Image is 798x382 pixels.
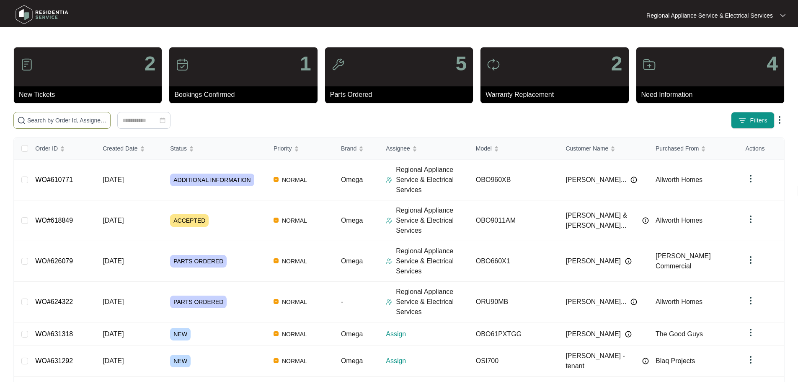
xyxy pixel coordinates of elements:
p: 2 [145,54,156,74]
img: Assigner Icon [386,177,393,183]
span: Blaq Projects [656,357,695,364]
th: Priority [267,138,334,160]
span: - [341,298,343,305]
img: icon [176,58,189,71]
span: Allworth Homes [656,176,702,183]
span: [PERSON_NAME]... [566,175,626,185]
img: Vercel Logo [274,331,279,336]
span: Omega [341,217,363,224]
img: icon [331,58,345,71]
span: Omega [341,330,363,338]
span: NEW [170,355,191,367]
span: Allworth Homes [656,217,702,224]
img: dropdown arrow [746,296,756,306]
a: WO#624322 [35,298,73,305]
span: [DATE] [103,330,124,338]
a: WO#610771 [35,176,73,183]
p: 4 [767,54,778,74]
span: [DATE] [103,176,124,183]
span: The Good Guys [656,330,703,338]
th: Created Date [96,138,163,160]
p: Parts Ordered [330,90,473,100]
img: search-icon [17,116,26,125]
img: Info icon [630,177,637,183]
p: Bookings Confirmed [174,90,317,100]
th: Assignee [379,138,469,160]
img: Assigner Icon [386,258,393,265]
img: Info icon [642,358,649,364]
p: Regional Appliance Service & Electrical Services [396,287,469,317]
span: ACCEPTED [170,214,209,227]
td: OBO61PXTGG [469,322,559,346]
span: Model [476,144,492,153]
span: Filters [750,116,767,125]
span: Status [170,144,187,153]
span: [DATE] [103,357,124,364]
span: Assignee [386,144,410,153]
span: NORMAL [279,329,310,339]
img: filter icon [738,116,746,125]
span: Purchased From [656,144,699,153]
span: [PERSON_NAME] - tenant [566,351,638,371]
img: icon [487,58,500,71]
span: ADDITIONAL INFORMATION [170,174,254,186]
span: [PERSON_NAME]... [566,297,626,307]
img: Info icon [625,331,632,338]
img: dropdown arrow [746,255,756,265]
button: filter iconFilters [731,112,775,129]
img: Info icon [630,299,637,305]
p: 5 [455,54,467,74]
img: Vercel Logo [274,177,279,182]
img: dropdown arrow [746,355,756,365]
span: Order ID [35,144,58,153]
a: WO#631318 [35,330,73,338]
span: [PERSON_NAME] & [PERSON_NAME]... [566,210,638,231]
span: [DATE] [103,298,124,305]
span: Brand [341,144,356,153]
span: NORMAL [279,256,310,266]
p: Regional Appliance Service & Electrical Services [646,11,773,20]
p: Regional Appliance Service & Electrical Services [396,205,469,236]
span: Allworth Homes [656,298,702,305]
a: WO#618849 [35,217,73,224]
span: [DATE] [103,257,124,265]
span: NORMAL [279,356,310,366]
p: Assign [386,329,469,339]
th: Customer Name [559,138,649,160]
img: Info icon [625,258,632,265]
span: Omega [341,176,363,183]
img: Vercel Logo [274,218,279,223]
img: dropdown arrow [746,214,756,224]
p: 2 [611,54,622,74]
img: Vercel Logo [274,299,279,304]
p: New Tickets [19,90,162,100]
img: Assigner Icon [386,217,393,224]
td: OSI700 [469,346,559,377]
img: Vercel Logo [274,358,279,363]
span: Priority [274,144,292,153]
td: OBO660X1 [469,241,559,282]
th: Model [469,138,559,160]
p: Regional Appliance Service & Electrical Services [396,165,469,195]
th: Actions [739,138,784,160]
span: Omega [341,357,363,364]
span: Omega [341,257,363,265]
th: Brand [334,138,379,160]
span: NORMAL [279,175,310,185]
th: Purchased From [649,138,739,160]
p: Assign [386,356,469,366]
img: dropdown arrow [746,327,756,338]
p: Warranty Replacement [486,90,628,100]
img: icon [20,58,34,71]
td: OBO9011AM [469,200,559,241]
img: Info icon [642,217,649,224]
span: [PERSON_NAME] [566,329,621,339]
td: ORU90MB [469,282,559,322]
p: Need Information [641,90,784,100]
th: Status [163,138,267,160]
span: NEW [170,328,191,340]
a: WO#631292 [35,357,73,364]
span: NORMAL [279,297,310,307]
img: Assigner Icon [386,299,393,305]
p: 1 [300,54,311,74]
